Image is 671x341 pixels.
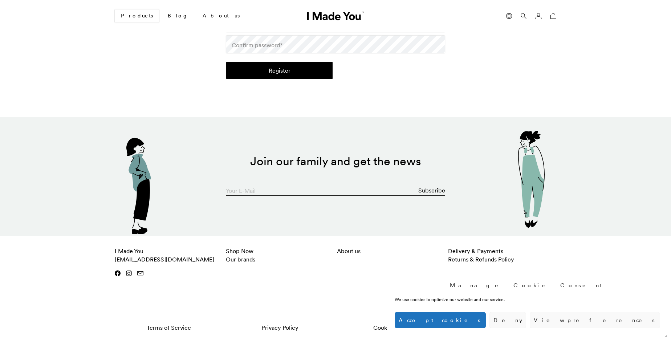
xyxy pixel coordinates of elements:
button: Accept cookies [395,312,486,328]
div: Manage Cookie Consent [450,281,605,289]
a: [EMAIL_ADDRESS][DOMAIN_NAME] [115,256,214,263]
a: Blog [162,10,194,22]
a: Cookie Policy [337,320,445,335]
h2: Join our family and get the news [136,154,535,168]
a: About us [197,10,245,22]
button: Register [226,62,333,79]
a: Returns & Refunds Policy [448,256,514,263]
a: About us [337,247,361,255]
a: Our brands [226,256,255,263]
a: Products [115,9,159,23]
label: Confirm password [232,41,282,49]
a: Shop Now [226,247,253,255]
div: We use cookies to optimize our website and our service. [395,296,552,303]
button: View preferences [530,312,660,328]
button: Deny [489,312,526,328]
a: Delivery & Payments [448,247,503,255]
button: Subscribe [418,183,445,198]
a: Terms of Service [115,320,223,335]
p: I Made You [115,247,223,264]
a: Privacy Policy [226,320,334,335]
